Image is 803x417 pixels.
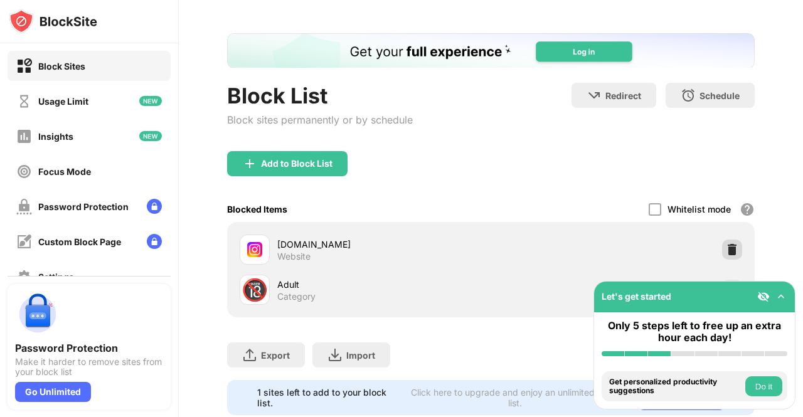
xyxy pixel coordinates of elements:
[38,166,91,177] div: Focus Mode
[147,199,162,214] img: lock-menu.svg
[277,251,311,262] div: Website
[242,277,268,303] div: 🔞
[38,96,88,107] div: Usage Limit
[16,269,32,285] img: settings-off.svg
[147,234,162,249] img: lock-menu.svg
[346,350,375,361] div: Import
[38,61,85,71] div: Block Sites
[277,238,491,251] div: [DOMAIN_NAME]
[16,129,32,144] img: insights-off.svg
[139,96,162,106] img: new-icon.svg
[257,387,399,408] div: 1 sites left to add to your block list.
[38,236,121,247] div: Custom Block Page
[775,290,787,303] img: omni-setup-toggle.svg
[15,357,163,377] div: Make it harder to remove sites from your block list
[261,350,290,361] div: Export
[9,9,97,34] img: logo-blocksite.svg
[602,320,787,344] div: Only 5 steps left to free up an extra hour each day!
[602,291,671,302] div: Let's get started
[16,199,32,214] img: password-protection-off.svg
[38,272,74,282] div: Settings
[407,387,624,408] div: Click here to upgrade and enjoy an unlimited block list.
[757,290,770,303] img: eye-not-visible.svg
[139,131,162,141] img: new-icon.svg
[38,131,73,142] div: Insights
[261,159,332,169] div: Add to Block List
[277,291,316,302] div: Category
[16,164,32,179] img: focus-off.svg
[38,201,129,212] div: Password Protection
[16,58,32,74] img: block-on.svg
[227,83,413,108] div: Block List
[247,242,262,257] img: favicons
[16,234,32,250] img: customize-block-page-off.svg
[227,204,287,214] div: Blocked Items
[667,204,731,214] div: Whitelist mode
[745,376,782,396] button: Do it
[609,377,742,396] div: Get personalized productivity suggestions
[277,278,491,291] div: Adult
[16,93,32,109] img: time-usage-off.svg
[227,33,755,68] iframe: Banner
[699,90,740,101] div: Schedule
[15,342,163,354] div: Password Protection
[605,90,641,101] div: Redirect
[227,113,413,126] div: Block sites permanently or by schedule
[15,292,60,337] img: push-password-protection.svg
[15,382,91,402] div: Go Unlimited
